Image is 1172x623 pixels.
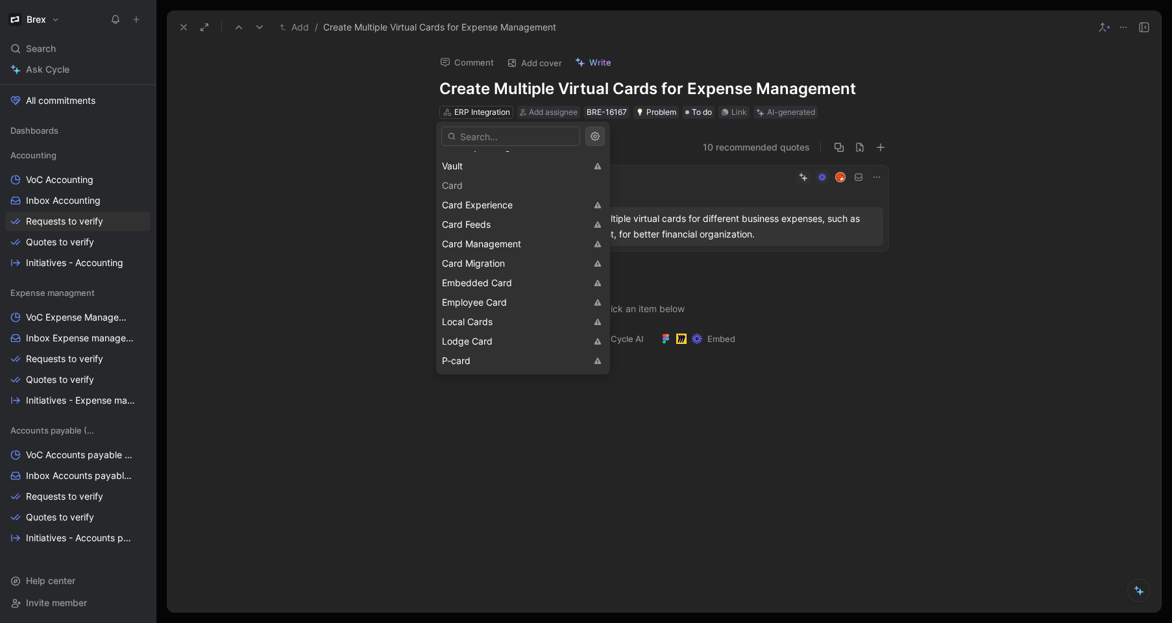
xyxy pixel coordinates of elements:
[442,316,493,327] span: Local Cards
[442,355,470,366] span: P-card
[442,238,521,249] span: Card Management
[442,199,513,210] span: Card Experience
[442,336,493,347] span: Lodge Card
[442,297,507,308] span: Employee Card
[442,277,512,288] span: Embedded Card
[441,127,580,146] input: Search...
[442,258,505,269] span: Card Migration
[442,160,463,171] span: Vault
[442,219,491,230] span: Card Feeds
